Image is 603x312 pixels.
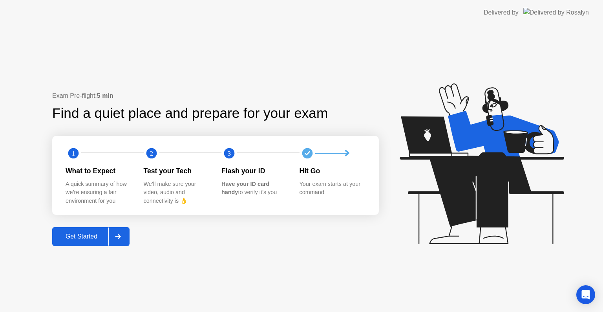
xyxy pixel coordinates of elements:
button: Get Started [52,227,130,246]
div: Test your Tech [144,166,209,176]
div: Your exam starts at your command [300,180,365,197]
div: Get Started [55,233,108,240]
img: Delivered by Rosalyn [523,8,589,17]
div: Flash your ID [221,166,287,176]
text: 2 [150,150,153,157]
div: Exam Pre-flight: [52,91,379,101]
div: Open Intercom Messenger [576,285,595,304]
div: Hit Go [300,166,365,176]
div: Delivered by [484,8,519,17]
b: Have your ID card handy [221,181,269,196]
div: Find a quiet place and prepare for your exam [52,103,329,124]
div: to verify it’s you [221,180,287,197]
text: 1 [72,150,75,157]
div: We’ll make sure your video, audio and connectivity is 👌 [144,180,209,206]
b: 5 min [97,92,113,99]
div: What to Expect [66,166,131,176]
text: 3 [228,150,231,157]
div: A quick summary of how we’re ensuring a fair environment for you [66,180,131,206]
